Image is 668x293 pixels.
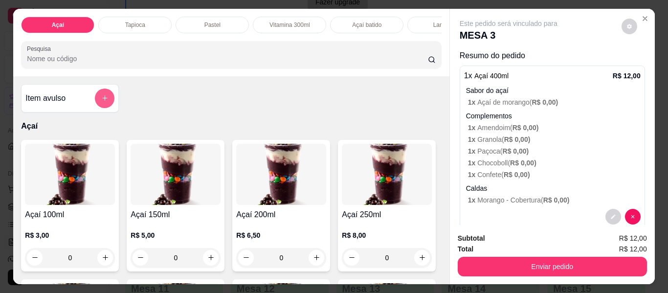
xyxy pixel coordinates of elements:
p: Este pedido será vinculado para [460,19,557,28]
span: R$ 0,00 ) [532,98,558,106]
p: Açaí [21,120,441,132]
span: R$ 0,00 ) [512,124,539,132]
p: Amendoim ( [468,123,641,133]
span: 1 x [468,159,477,167]
span: R$ 0,00 ) [503,147,529,155]
p: R$ 8,00 [342,230,432,240]
span: R$ 0,00 ) [504,171,530,179]
p: R$ 12,00 [613,71,641,81]
p: R$ 5,00 [131,230,221,240]
span: R$ 12,00 [619,233,647,244]
p: Chocoboll ( [468,158,641,168]
button: decrease-product-quantity [622,19,637,34]
p: Resumo do pedido [460,50,645,62]
button: decrease-product-quantity [625,209,641,225]
p: Tapioca [125,21,145,29]
p: Lanches [433,21,455,29]
span: R$ 0,00 ) [543,196,570,204]
img: product-image [342,144,432,205]
p: Confete ( [468,170,641,180]
p: Complementos [466,111,641,121]
p: R$ 3,00 [25,230,115,240]
span: 1 x [468,196,477,204]
span: R$ 12,00 [619,244,647,254]
img: product-image [236,144,326,205]
img: product-image [131,144,221,205]
p: Açaí de morango ( [468,97,641,107]
p: R$ 6,50 [236,230,326,240]
label: Pesquisa [27,45,54,53]
span: 1 x [468,171,477,179]
img: product-image [25,144,115,205]
h4: Açaí 200ml [236,209,326,221]
p: 1 x [464,70,509,82]
span: 1 x [468,124,477,132]
p: Açaí [52,21,64,29]
p: Vitamina 300ml [269,21,310,29]
strong: Total [458,245,473,253]
button: decrease-product-quantity [605,209,621,225]
p: Pastel [204,21,221,29]
p: Morango - Cobertura ( [468,195,641,205]
button: Close [637,11,653,26]
h4: Açaí 250ml [342,209,432,221]
p: Caldas [466,183,641,193]
h4: Açaí 100ml [25,209,115,221]
span: 1 x [468,135,477,143]
p: MESA 3 [460,28,557,42]
strong: Subtotal [458,234,485,242]
span: Açaí 400ml [474,72,509,80]
p: Paçoca ( [468,146,641,156]
p: Açaí batido [352,21,381,29]
span: 1 x [468,98,477,106]
p: Sabor do açaí [466,86,641,95]
span: R$ 0,00 ) [510,159,536,167]
input: Pesquisa [27,54,428,64]
h4: Item avulso [25,92,66,104]
h4: Açaí 150ml [131,209,221,221]
span: 1 x [468,147,477,155]
button: add-separate-item [95,89,114,108]
p: Granola ( [468,135,641,144]
button: Enviar pedido [458,257,647,276]
span: R$ 0,00 ) [504,135,531,143]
